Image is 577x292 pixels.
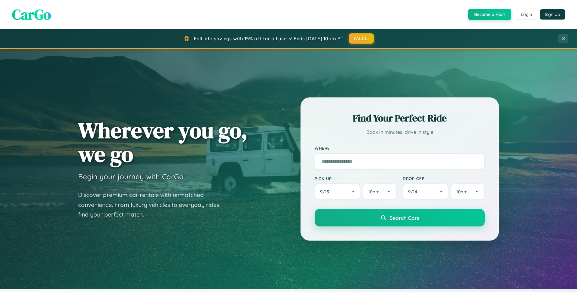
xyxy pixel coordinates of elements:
button: 9/13 [315,183,360,200]
label: Pick-up [315,176,397,181]
p: Book in minutes, drive in style [315,128,485,137]
span: 10am [368,189,380,195]
button: Search Cars [315,209,485,226]
span: 9 / 13 [320,189,332,195]
button: FALL15 [349,33,374,44]
button: Sign Up [540,9,565,20]
h2: Find Your Perfect Ride [315,112,485,125]
button: 10am [363,183,397,200]
button: 10am [451,183,485,200]
button: Login [516,9,537,20]
button: Become a Host [468,9,511,20]
p: Discover premium car rentals with unmatched convenience. From luxury vehicles to everyday rides, ... [78,190,228,220]
span: Search Cars [389,214,419,221]
span: Fall into savings with 15% off for all users! Ends [DATE] 10am PT. [194,35,344,41]
label: Drop-off [403,176,485,181]
button: 9/14 [403,183,448,200]
h3: Begin your journey with CarGo [78,172,184,181]
label: Where [315,146,485,151]
span: 9 / 14 [408,189,420,195]
span: CarGo [12,5,51,24]
span: 10am [456,189,468,195]
h1: Wherever you go, we go [78,118,248,166]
